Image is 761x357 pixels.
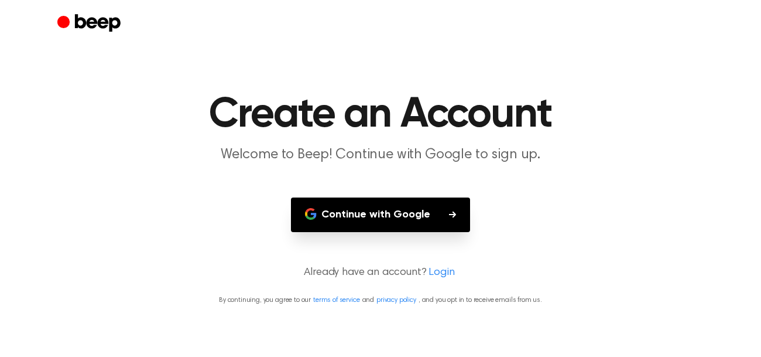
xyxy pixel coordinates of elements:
a: Login [429,265,454,281]
button: Continue with Google [291,198,470,232]
p: Already have an account? [14,265,747,281]
a: privacy policy [376,297,416,304]
p: By continuing, you agree to our and , and you opt in to receive emails from us. [14,295,747,305]
p: Welcome to Beep! Continue with Google to sign up. [156,145,605,165]
a: Beep [57,12,124,35]
a: terms of service [313,297,359,304]
h1: Create an Account [81,94,680,136]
